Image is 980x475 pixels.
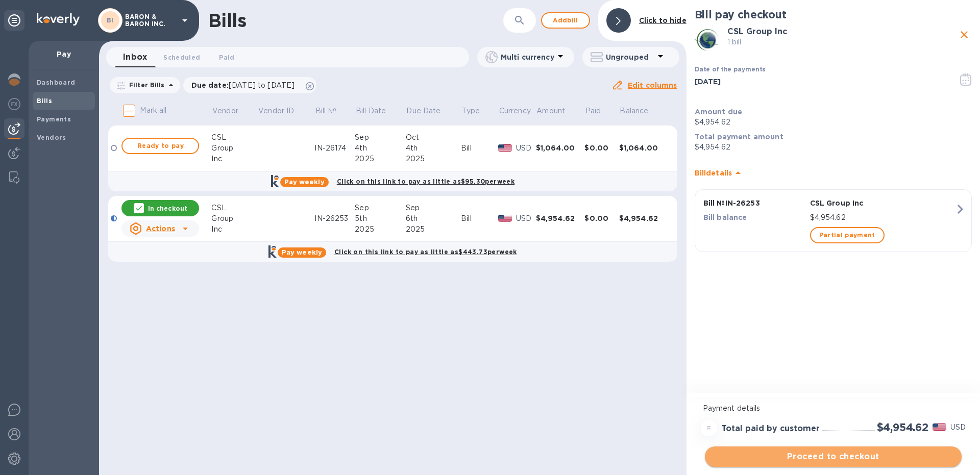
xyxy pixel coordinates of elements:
span: Scheduled [163,52,200,63]
div: Bill [461,143,498,154]
b: Total payment amount [695,133,783,141]
div: Oct [406,132,461,143]
p: $4,954.62 [695,142,972,153]
div: Sep [355,203,406,213]
div: 4th [406,143,461,154]
img: USD [498,144,512,152]
p: Balance [620,106,648,116]
h2: $4,954.62 [877,421,928,434]
button: close [957,27,972,42]
div: IN-26253 [314,213,355,224]
img: Logo [37,13,80,26]
span: Add bill [550,14,581,27]
b: Click to hide [639,16,687,24]
div: $0.00 [584,143,619,153]
div: 6th [406,213,461,224]
span: Partial payment [819,229,875,241]
p: USD [516,213,536,224]
div: Group [211,213,257,224]
p: $4,954.62 [695,117,972,128]
p: Filter Bills [125,81,165,89]
div: Inc [211,154,257,164]
div: Bill [461,213,498,224]
h3: Total paid by customer [721,424,820,434]
div: Inc [211,224,257,235]
p: Bill № [315,106,336,116]
p: Paid [585,106,601,116]
p: CSL Group Inc [810,198,955,208]
div: Billdetails [695,157,972,189]
p: Bill Date [356,106,386,116]
p: Bill № IN-26253 [703,198,806,208]
div: Group [211,143,257,154]
b: Payments [37,115,71,123]
img: USD [498,215,512,222]
div: CSL [211,132,257,143]
p: USD [950,422,966,433]
div: Sep [355,132,406,143]
b: BI [107,16,114,24]
p: Mark all [140,105,166,116]
p: Ungrouped [606,52,654,62]
div: $4,954.62 [536,213,585,223]
p: Payment details [703,403,964,414]
b: Bills [37,97,52,105]
span: Vendor [212,106,252,116]
p: Pay [37,49,91,59]
span: Vendor ID [258,106,307,116]
p: Vendor [212,106,238,116]
span: Currency [499,106,531,116]
div: 2025 [355,224,406,235]
span: Balance [620,106,661,116]
div: $1,064.00 [536,143,585,153]
p: Due date : [191,80,300,90]
span: Ready to pay [131,140,190,152]
label: Date of the payments [695,67,765,73]
div: = [701,420,717,436]
span: Type [462,106,494,116]
button: Proceed to checkout [705,446,962,467]
span: Paid [219,52,234,63]
p: Multi currency [501,52,554,62]
span: Inbox [123,50,147,64]
button: Ready to pay [121,138,199,154]
p: Bill balance [703,212,806,222]
div: Sep [406,203,461,213]
span: Proceed to checkout [713,451,953,463]
div: CSL [211,203,257,213]
span: Due Date [406,106,454,116]
div: $4,954.62 [619,213,668,223]
p: USD [516,143,536,154]
div: 2025 [355,154,406,164]
b: Amount due [695,108,743,116]
b: CSL Group Inc [727,27,787,36]
p: Vendor ID [258,106,294,116]
span: Bill № [315,106,350,116]
p: Due Date [406,106,440,116]
div: 2025 [406,224,461,235]
span: [DATE] to [DATE] [229,81,295,89]
span: Bill Date [356,106,399,116]
u: Actions [146,224,175,233]
img: USD [933,423,946,431]
b: Click on this link to pay as little as $95.30 per week [337,178,514,185]
b: Dashboard [37,79,76,86]
h1: Bills [208,10,246,31]
b: Click on this link to pay as little as $443.73 per week [334,248,517,256]
div: IN-26174 [314,143,355,154]
p: Type [462,106,480,116]
u: Edit columns [628,81,677,89]
button: Partial payment [810,227,885,243]
b: Pay weekly [282,248,322,256]
b: Vendors [37,134,66,141]
button: Bill №IN-26253CSL Group IncBill balance$4,954.62Partial payment [695,189,972,252]
p: $4,954.62 [810,212,955,223]
p: BARON & BARON INC. [125,13,176,28]
p: In checkout [148,204,187,213]
img: Foreign exchange [8,98,20,110]
button: Addbill [541,12,590,29]
div: 2025 [406,154,461,164]
span: Amount [536,106,578,116]
span: Paid [585,106,615,116]
div: 4th [355,143,406,154]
